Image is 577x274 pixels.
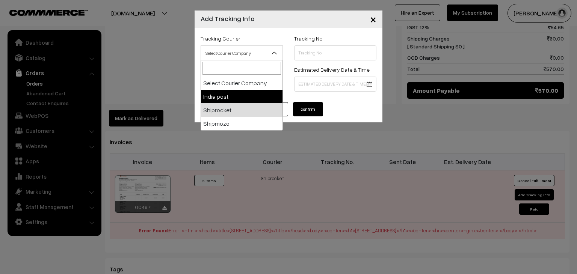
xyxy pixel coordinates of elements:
[364,8,382,31] button: Close
[201,35,240,42] label: Tracking Courier
[201,76,282,90] li: Select Courier Company
[201,103,282,117] li: Shiprocket
[83,44,127,49] div: Keywords by Traffic
[20,44,26,50] img: tab_domain_overview_orange.svg
[21,12,37,18] div: v 4.0.25
[201,47,282,60] span: Select Courier Company
[12,20,18,26] img: website_grey.svg
[294,66,370,74] label: Estimated Delivery Date & Time
[294,77,376,92] input: Estimated Delivery Date & Time
[12,12,18,18] img: logo_orange.svg
[294,45,376,60] input: Tracking No
[29,44,67,49] div: Domain Overview
[201,90,282,103] li: India post
[201,45,283,60] span: Select Courier Company
[370,12,376,26] span: ×
[75,44,81,50] img: tab_keywords_by_traffic_grey.svg
[20,20,83,26] div: Domain: [DOMAIN_NAME]
[293,102,323,116] button: confirm
[294,35,323,42] label: Tracking No
[201,14,255,24] h4: Add Tracking Info
[201,117,282,130] li: Shipmozo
